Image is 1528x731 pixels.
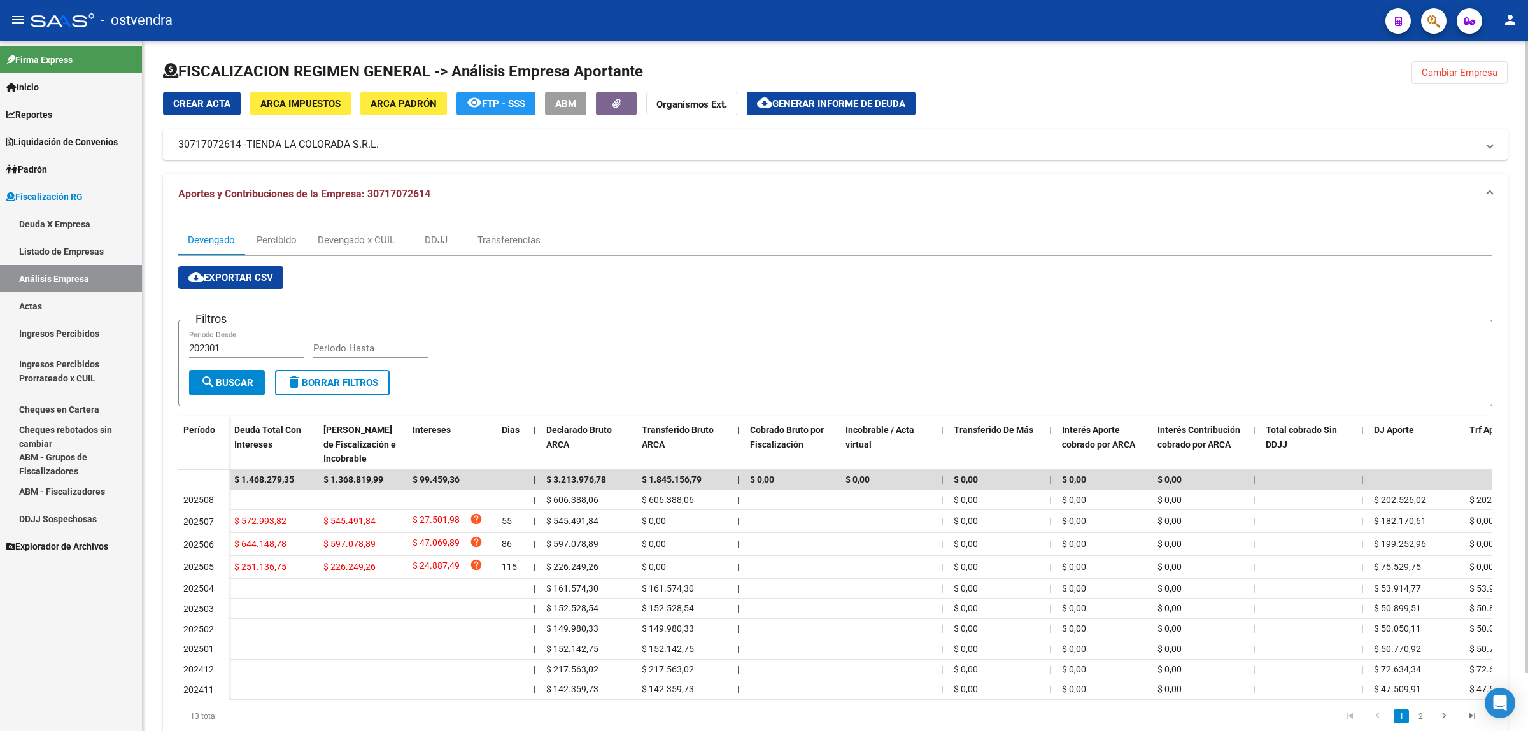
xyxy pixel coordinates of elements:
[1261,416,1356,472] datatable-header-cell: Total cobrado Sin DDJJ
[1361,603,1363,613] span: |
[1253,474,1256,485] span: |
[425,233,448,247] div: DDJJ
[642,539,666,549] span: $ 0,00
[1374,664,1421,674] span: $ 72.634,34
[1469,425,1511,435] span: Trf Aporte
[750,474,774,485] span: $ 0,00
[178,138,1477,152] mat-panel-title: 30717072614 -
[941,562,943,572] span: |
[1157,495,1182,505] span: $ 0,00
[1503,12,1518,27] mat-icon: person
[467,95,482,110] mat-icon: remove_red_eye
[502,539,512,549] span: 86
[482,98,525,110] span: FTP - SSS
[183,425,215,435] span: Período
[546,684,598,694] span: $ 142.359,73
[534,644,535,654] span: |
[840,416,936,472] datatable-header-cell: Incobrable / Acta virtual
[163,92,241,115] button: Crear Acta
[1411,706,1430,727] li: page 2
[732,416,745,472] datatable-header-cell: |
[502,516,512,526] span: 55
[1152,416,1248,472] datatable-header-cell: Interés Contribución cobrado por ARCA
[747,92,916,115] button: Generar informe de deuda
[1157,474,1182,485] span: $ 0,00
[1361,495,1363,505] span: |
[941,495,943,505] span: |
[1157,516,1182,526] span: $ 0,00
[1253,539,1255,549] span: |
[1049,583,1051,593] span: |
[323,539,376,549] span: $ 597.078,89
[178,188,430,200] span: Aportes y Contribuciones de la Empresa: 30717072614
[323,474,383,485] span: $ 1.368.819,99
[642,516,666,526] span: $ 0,00
[642,644,694,654] span: $ 152.142,75
[163,174,1508,215] mat-expansion-panel-header: Aportes y Contribuciones de la Empresa: 30717072614
[323,516,376,526] span: $ 545.491,84
[360,92,447,115] button: ARCA Padrón
[413,513,460,530] span: $ 27.501,98
[954,562,978,572] span: $ 0,00
[183,604,214,614] span: 202503
[1361,644,1363,654] span: |
[1361,583,1363,593] span: |
[1253,425,1256,435] span: |
[1253,583,1255,593] span: |
[642,603,694,613] span: $ 152.528,54
[642,495,694,505] span: $ 606.388,06
[1361,623,1363,634] span: |
[1469,516,1494,526] span: $ 0,00
[1338,709,1362,723] a: go to first page
[201,374,216,390] mat-icon: search
[1062,583,1086,593] span: $ 0,00
[188,272,273,283] span: Exportar CSV
[941,603,943,613] span: |
[318,416,407,472] datatable-header-cell: Deuda Bruta Neto de Fiscalización e Incobrable
[1266,425,1337,450] span: Total cobrado Sin DDJJ
[6,135,118,149] span: Liquidación de Convenios
[183,562,214,572] span: 202505
[941,425,944,435] span: |
[1469,495,1522,505] span: $ 202.526,02
[941,516,943,526] span: |
[1374,644,1421,654] span: $ 50.770,92
[642,562,666,572] span: $ 0,00
[101,6,173,34] span: - ostvendra
[941,684,943,694] span: |
[1374,495,1426,505] span: $ 202.526,02
[1057,416,1152,472] datatable-header-cell: Interés Aporte cobrado por ARCA
[534,684,535,694] span: |
[229,416,318,472] datatable-header-cell: Deuda Total Con Intereses
[949,416,1044,472] datatable-header-cell: Transferido De Más
[1356,416,1369,472] datatable-header-cell: |
[534,603,535,613] span: |
[234,425,301,450] span: Deuda Total Con Intereses
[6,162,47,176] span: Padrón
[745,416,840,472] datatable-header-cell: Cobrado Bruto por Fiscalización
[413,558,460,576] span: $ 24.887,49
[845,474,870,485] span: $ 0,00
[1157,425,1240,450] span: Interés Contribución cobrado por ARCA
[1049,474,1052,485] span: |
[642,474,702,485] span: $ 1.845.156,79
[1374,623,1421,634] span: $ 50.050,11
[1049,539,1051,549] span: |
[936,416,949,472] datatable-header-cell: |
[737,623,739,634] span: |
[737,425,740,435] span: |
[1469,562,1494,572] span: $ 0,00
[234,562,286,572] span: $ 251.136,75
[1369,416,1464,472] datatable-header-cell: DJ Aporte
[737,539,739,549] span: |
[1366,709,1390,723] a: go to previous page
[1049,664,1051,674] span: |
[954,623,978,634] span: $ 0,00
[1253,516,1255,526] span: |
[478,233,541,247] div: Transferencias
[275,370,390,395] button: Borrar Filtros
[183,685,214,695] span: 202411
[954,495,978,505] span: $ 0,00
[1062,562,1086,572] span: $ 0,00
[737,664,739,674] span: |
